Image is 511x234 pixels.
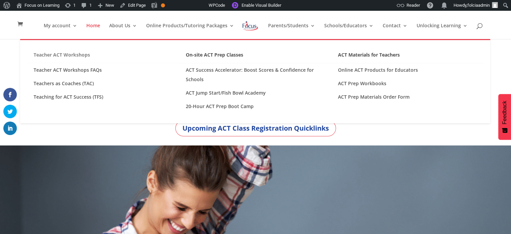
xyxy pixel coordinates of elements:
[44,23,77,39] a: My account
[331,77,483,90] a: ACT Prep Workbooks
[331,50,483,63] a: ACT Materials for Teachers
[109,23,137,39] a: About Us
[467,3,490,8] span: folciaadmin
[179,63,331,86] a: ACT Success Accelerator: Boost Scores & Confidence for Schools
[86,23,100,39] a: Home
[179,100,331,113] a: 20-Hour ACT Prep Boot Camp
[27,90,179,104] a: Teaching for ACT Success (TFS)
[27,50,179,63] a: Teacher ACT Workshops
[502,101,508,124] span: Feedback
[161,3,165,7] div: OK
[27,77,179,90] a: Teachers as Coaches (TAC)
[331,63,483,77] a: Online ACT Products for Educators
[179,50,331,63] a: On-site ACT Prep Classes
[242,20,259,32] img: Focus on Learning
[146,23,234,39] a: Online Products/Tutoring Packages
[498,94,511,140] button: Feedback - Show survey
[383,23,408,39] a: Contact
[179,86,331,100] a: ACT Jump Start/Fish Bowl Academy
[171,1,209,9] img: Views over 48 hours. Click for more Jetpack Stats.
[331,90,483,104] a: ACT Prep Materials Order Form
[175,120,336,136] a: Upcoming ACT Class Registration Quicklinks
[324,23,374,39] a: Schools/Educators
[417,23,468,39] a: Unlocking Learning
[268,23,315,39] a: Parents/Students
[27,63,179,77] a: Teacher ACT Workshops FAQs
